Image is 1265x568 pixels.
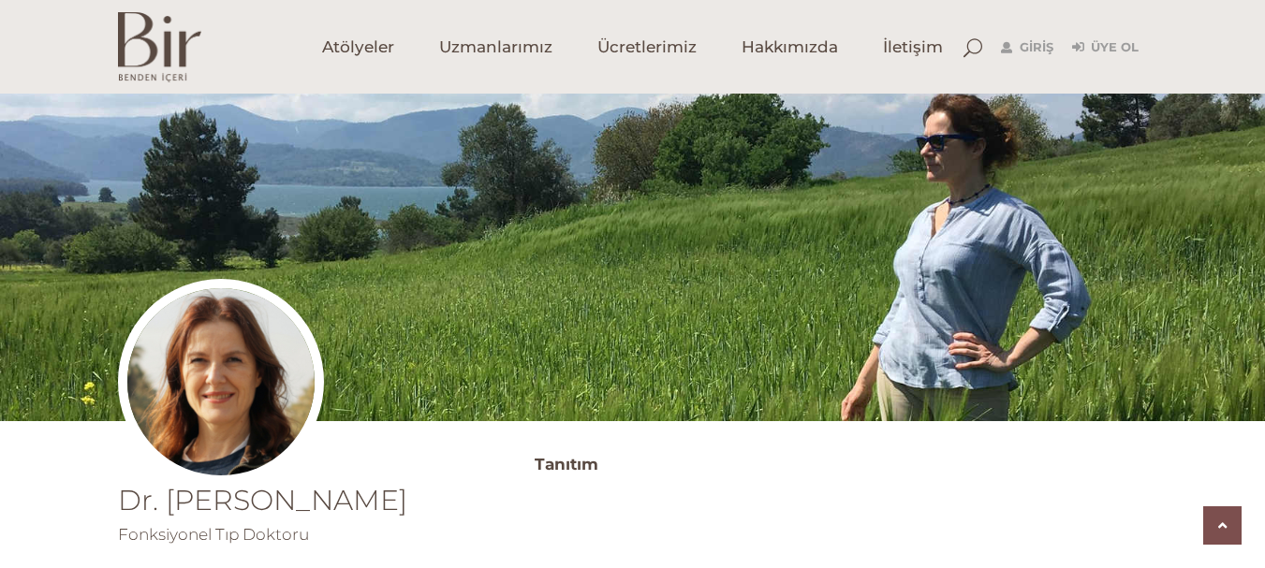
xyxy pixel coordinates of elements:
span: İletişim [883,36,943,58]
span: Ücretlerimiz [597,36,697,58]
span: Fonksiyonel Tıp Doktoru [118,525,309,544]
span: Uzmanlarımız [439,36,552,58]
h3: Tanıtım [535,449,1148,479]
a: Giriş [1001,36,1053,59]
a: Üye Ol [1072,36,1139,59]
h1: Dr. [PERSON_NAME] [118,487,432,515]
img: ferdaprofil--300x300.jpg [118,279,324,485]
span: Atölyeler [322,36,394,58]
span: Hakkımızda [742,36,838,58]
